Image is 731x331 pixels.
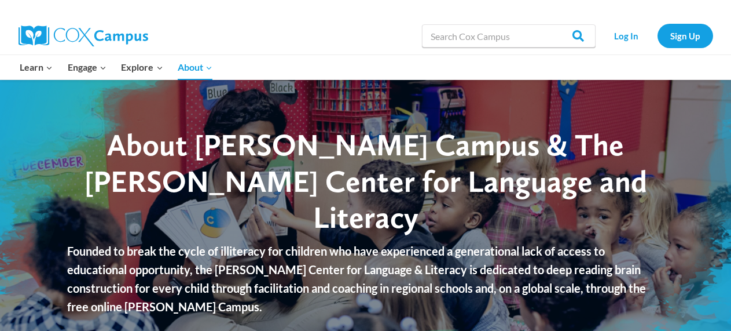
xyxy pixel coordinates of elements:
[422,24,596,48] input: Search Cox Campus
[68,60,106,75] span: Engage
[85,126,647,235] span: About [PERSON_NAME] Campus & The [PERSON_NAME] Center for Language and Literacy
[657,24,713,48] a: Sign Up
[13,55,220,79] nav: Primary Navigation
[601,24,713,48] nav: Secondary Navigation
[121,60,163,75] span: Explore
[20,60,53,75] span: Learn
[178,60,212,75] span: About
[19,26,148,46] img: Cox Campus
[67,242,664,316] p: Founded to break the cycle of illiteracy for children who have experienced a generational lack of...
[601,24,652,48] a: Log In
